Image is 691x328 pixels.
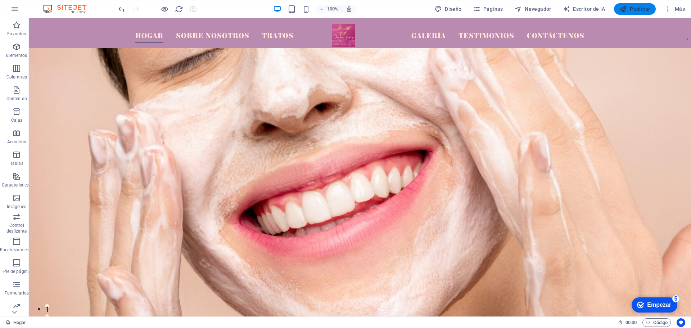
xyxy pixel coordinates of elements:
[175,5,183,13] i: Recargar página
[13,320,26,325] font: Hogar
[7,31,26,36] font: Favoritos
[11,118,23,123] font: Cajas
[573,6,605,12] font: Escritor de IA
[117,5,126,13] i: Undo: Change image (Ctrl+Z)
[3,269,30,274] font: Pie de página
[175,5,183,13] button: recargar
[625,320,637,325] font: 00:00
[4,4,49,19] div: Empezar Quedan 5 elementos, 0 % completado
[512,3,554,15] button: Navegador
[525,6,551,12] font: Navegador
[41,5,95,13] img: Logotipo del editor
[7,204,26,209] font: Imágenes
[675,6,685,12] font: Más
[618,318,637,327] h6: Tiempo de sesión
[46,2,50,8] font: 5
[642,318,671,327] button: Código
[630,6,650,12] font: Publicar
[327,6,338,12] font: 100%
[614,3,656,15] button: Publicar
[160,5,169,13] button: Haga clic aquí para salir del modo de vista previa y continuar editando
[6,318,26,327] a: Haga clic para cancelar la selección. Haga doble clic para abrir Páginas.
[117,5,126,13] button: deshacer
[2,183,32,188] font: Características
[560,3,608,15] button: Escritor de IA
[432,3,465,15] button: Diseño
[346,6,352,12] i: Al cambiar el tamaño, se ajusta automáticamente el nivel de zoom para adaptarse al dispositivo el...
[6,75,27,80] font: Columnas
[661,3,688,15] button: Más
[6,223,27,234] font: Control deslizante
[6,53,27,58] font: Elementos
[445,6,461,12] font: Diseño
[470,3,506,15] button: Páginas
[316,5,342,13] button: 100%
[6,96,27,101] font: Contenido
[10,161,23,166] font: Tablas
[7,139,26,144] font: Acordeón
[5,291,29,296] font: Formularios
[483,6,503,12] font: Páginas
[653,320,668,325] font: Código
[677,318,685,327] button: Centrados en el usuario
[19,8,43,14] font: Empezar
